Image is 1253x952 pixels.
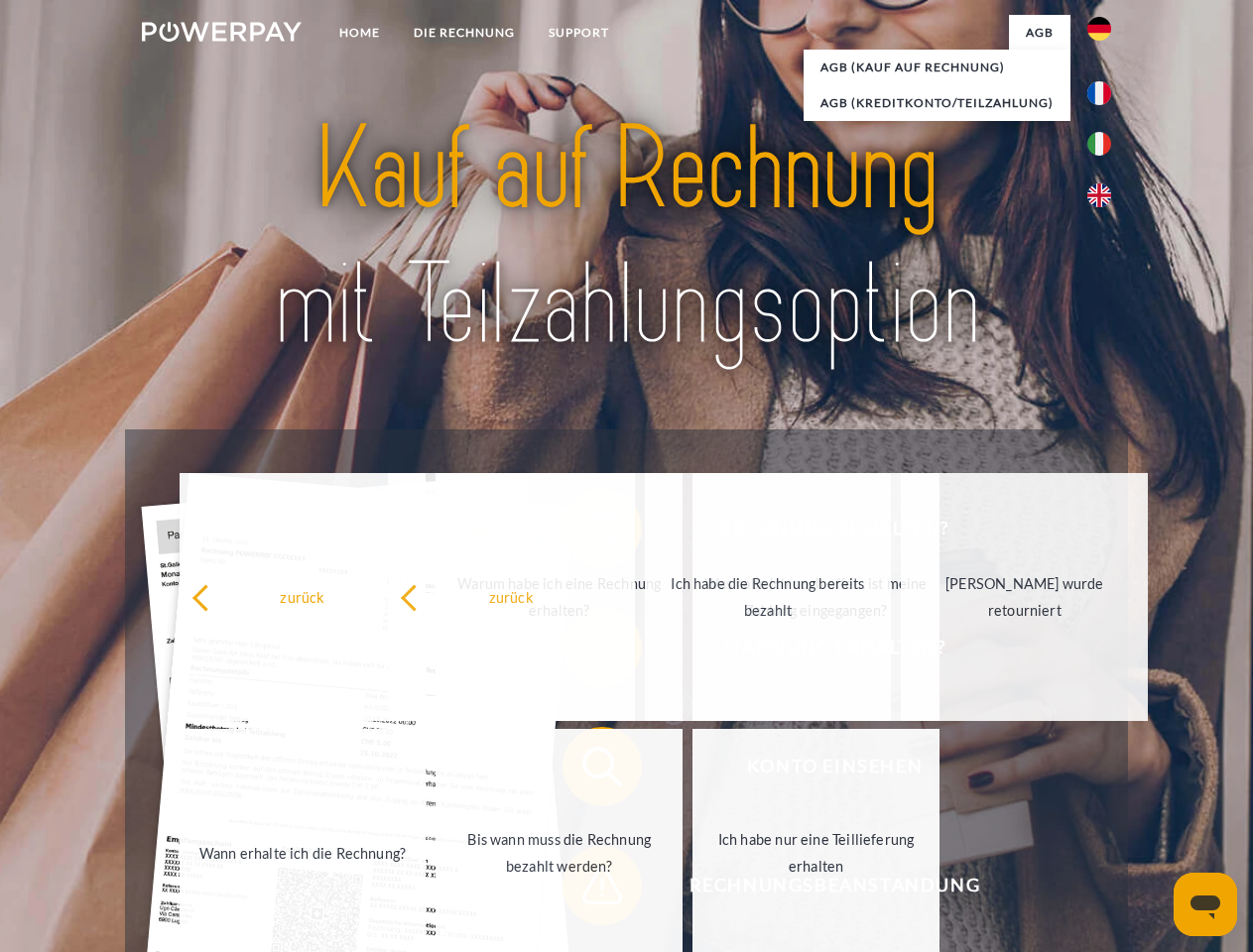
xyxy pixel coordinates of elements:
[1174,873,1237,936] iframe: Schaltfläche zum Öffnen des Messaging-Fensters
[142,22,302,42] img: logo-powerpay-white.svg
[532,15,626,51] a: SUPPORT
[913,570,1136,624] div: [PERSON_NAME] wurde retourniert
[1087,183,1111,207] img: en
[189,95,1064,380] img: title-powerpay_de.svg
[322,15,397,51] a: Home
[1087,81,1111,105] img: fr
[191,583,415,610] div: zurück
[1087,17,1111,41] img: de
[804,50,1070,85] a: AGB (Kauf auf Rechnung)
[657,570,880,624] div: Ich habe die Rechnung bereits bezahlt
[191,839,415,866] div: Wann erhalte ich die Rechnung?
[1087,132,1111,156] img: it
[1009,15,1070,51] a: agb
[804,85,1070,121] a: AGB (Kreditkonto/Teilzahlung)
[447,826,671,880] div: Bis wann muss die Rechnung bezahlt werden?
[397,15,532,51] a: DIE RECHNUNG
[400,583,623,610] div: zurück
[704,826,928,880] div: Ich habe nur eine Teillieferung erhalten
